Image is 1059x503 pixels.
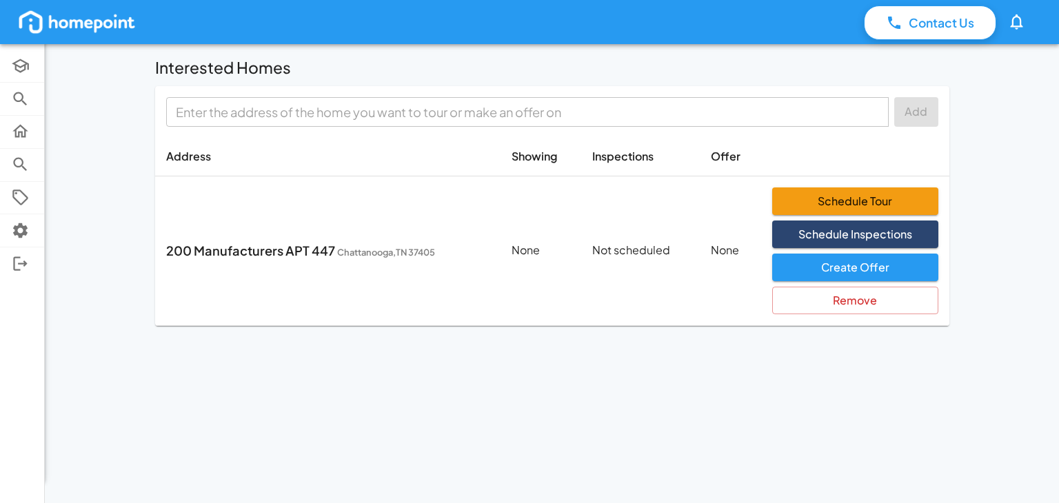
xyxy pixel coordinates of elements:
[711,149,750,165] p: Offer
[512,149,570,165] p: Showing
[772,254,938,281] button: Create Offer
[909,14,974,32] p: Contact Us
[512,243,570,258] p: None
[592,149,689,165] p: Inspections
[772,187,938,215] button: Schedule Tour
[772,220,938,248] button: Schedule Inspections
[166,241,490,260] p: 200 Manufacturers APT 447
[592,243,689,258] p: Not scheduled
[337,247,435,258] span: Chattanooga , TN 37405
[17,8,137,36] img: homepoint_logo_white.png
[170,101,862,123] input: Enter the address of the home you want to tour or make an offer on
[772,287,938,314] button: Remove
[711,243,750,258] p: None
[155,55,291,81] h6: Interested Homes
[166,149,490,165] p: Address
